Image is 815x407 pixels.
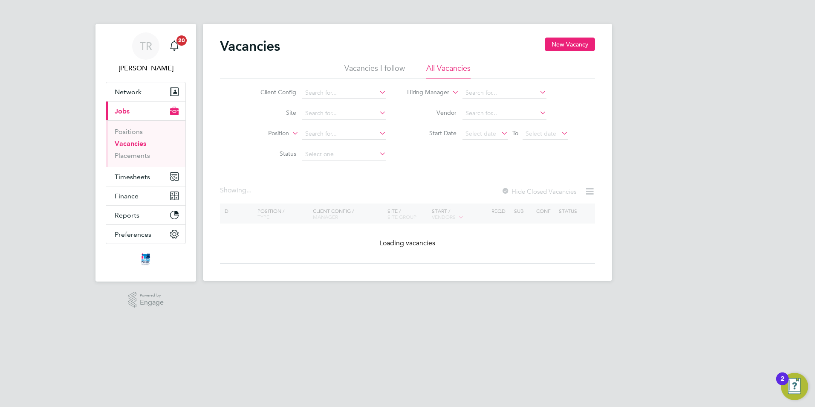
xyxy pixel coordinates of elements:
[115,211,139,219] span: Reports
[115,151,150,160] a: Placements
[462,108,546,119] input: Search for...
[526,130,556,137] span: Select date
[510,128,521,139] span: To
[115,230,151,238] span: Preferences
[115,128,143,136] a: Positions
[344,63,405,78] li: Vacancies I follow
[302,87,386,99] input: Search for...
[106,253,186,266] a: Go to home page
[545,38,595,51] button: New Vacancy
[781,373,808,400] button: Open Resource Center, 2 new notifications
[106,225,185,244] button: Preferences
[115,140,146,148] a: Vacancies
[302,148,386,160] input: Select one
[246,186,251,195] span: ...
[780,379,784,390] div: 2
[115,88,142,96] span: Network
[247,88,296,96] label: Client Config
[140,292,164,299] span: Powered by
[426,63,471,78] li: All Vacancies
[106,167,185,186] button: Timesheets
[247,150,296,157] label: Status
[176,35,187,46] span: 20
[115,173,150,181] span: Timesheets
[106,206,185,224] button: Reports
[247,109,296,116] label: Site
[166,32,183,60] a: 20
[465,130,496,137] span: Select date
[240,129,289,138] label: Position
[140,299,164,306] span: Engage
[106,102,185,120] button: Jobs
[106,186,185,205] button: Finance
[302,128,386,140] input: Search for...
[95,24,196,282] nav: Main navigation
[501,187,576,195] label: Hide Closed Vacancies
[407,109,457,116] label: Vendor
[302,108,386,119] input: Search for...
[106,120,185,167] div: Jobs
[106,63,186,73] span: Tanya Rowse
[115,192,139,200] span: Finance
[400,88,449,97] label: Hiring Manager
[220,186,253,195] div: Showing
[220,38,280,55] h2: Vacancies
[462,87,546,99] input: Search for...
[407,129,457,137] label: Start Date
[115,107,130,115] span: Jobs
[128,292,164,308] a: Powered byEngage
[140,253,152,266] img: itsconstruction-logo-retina.png
[106,82,185,101] button: Network
[106,32,186,73] a: TR[PERSON_NAME]
[140,41,152,52] span: TR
